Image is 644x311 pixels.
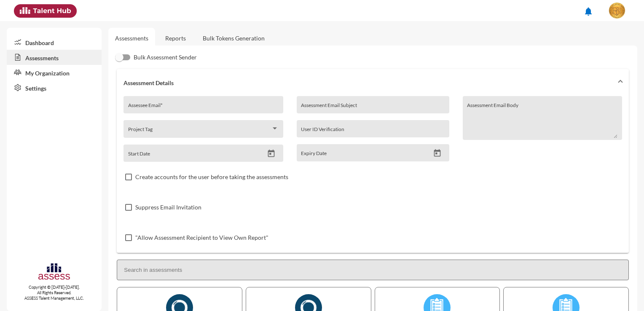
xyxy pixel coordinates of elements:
[135,172,288,182] span: Create accounts for the user before taking the assessments
[117,260,629,280] input: Search in assessments
[196,28,271,48] a: Bulk Tokens Generation
[135,202,201,212] span: Suppress Email Invitation
[7,284,102,301] p: Copyright © [DATE]-[DATE]. All Rights Reserved. ASSESS Talent Management, LLC.
[430,149,445,158] button: Open calendar
[123,79,612,86] mat-panel-title: Assessment Details
[7,65,102,80] a: My Organization
[158,28,193,48] a: Reports
[264,149,279,158] button: Open calendar
[7,35,102,50] a: Dashboard
[117,96,629,253] div: Assessment Details
[115,35,148,42] a: Assessments
[583,6,593,16] mat-icon: notifications
[134,52,197,62] span: Bulk Assessment Sender
[7,80,102,95] a: Settings
[117,69,629,96] mat-expansion-panel-header: Assessment Details
[38,262,71,283] img: assesscompany-logo.png
[7,50,102,65] a: Assessments
[135,233,268,243] span: "Allow Assessment Recipient to View Own Report"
